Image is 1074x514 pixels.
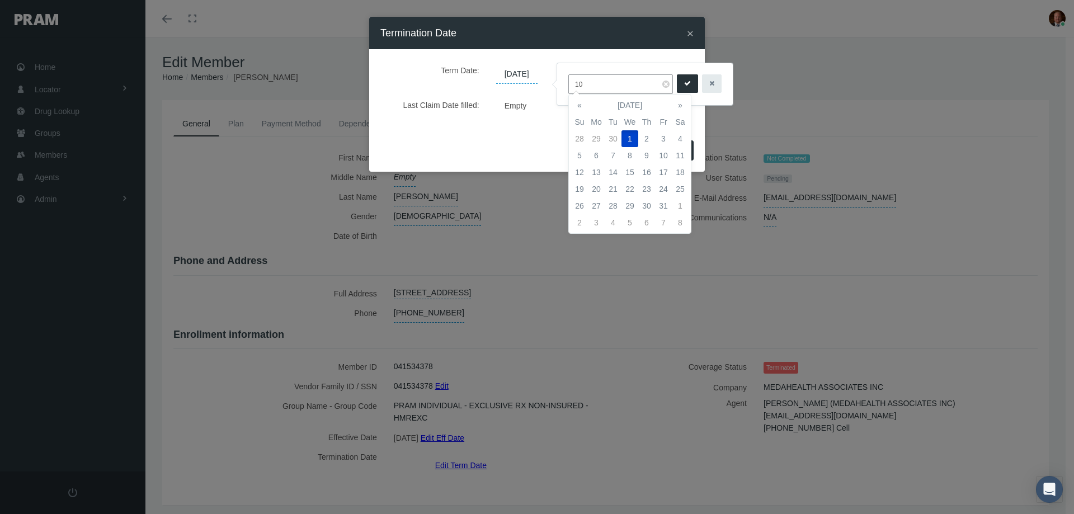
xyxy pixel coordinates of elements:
[638,130,655,147] td: 2
[571,97,588,114] th: «
[389,95,488,115] label: Last Claim Date filled:
[638,114,655,130] th: Th
[571,214,588,231] td: 2
[672,214,689,231] td: 8
[1036,476,1063,503] div: Open Intercom Messenger
[687,27,694,40] span: ×
[672,147,689,164] td: 11
[571,147,588,164] td: 5
[655,114,672,130] th: Fr
[588,130,605,147] td: 29
[571,164,588,181] td: 12
[672,130,689,147] td: 4
[571,114,588,130] th: Su
[588,197,605,214] td: 27
[605,130,621,147] td: 30
[588,164,605,181] td: 13
[672,97,689,114] th: »
[672,197,689,214] td: 1
[655,181,672,197] td: 24
[655,147,672,164] td: 10
[672,164,689,181] td: 18
[588,147,605,164] td: 6
[571,130,588,147] td: 28
[638,181,655,197] td: 23
[496,97,535,114] span: Empty
[605,181,621,197] td: 21
[571,181,588,197] td: 19
[655,214,672,231] td: 7
[605,147,621,164] td: 7
[571,197,588,214] td: 26
[672,114,689,130] th: Sa
[655,130,672,147] td: 3
[605,214,621,231] td: 4
[655,197,672,214] td: 31
[655,164,672,181] td: 17
[621,181,638,197] td: 22
[621,197,638,214] td: 29
[588,114,605,130] th: Mo
[638,164,655,181] td: 16
[621,147,638,164] td: 8
[605,164,621,181] td: 14
[672,181,689,197] td: 25
[605,114,621,130] th: Tu
[638,147,655,164] td: 9
[496,65,538,84] span: [DATE]
[638,214,655,231] td: 6
[621,114,638,130] th: We
[687,27,694,39] button: Close
[621,214,638,231] td: 5
[605,197,621,214] td: 28
[638,197,655,214] td: 30
[389,60,488,84] label: Term Date:
[588,214,605,231] td: 3
[621,130,638,147] td: 1
[621,164,638,181] td: 15
[588,97,672,114] th: [DATE]
[380,25,456,41] h4: Termination Date
[588,181,605,197] td: 20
